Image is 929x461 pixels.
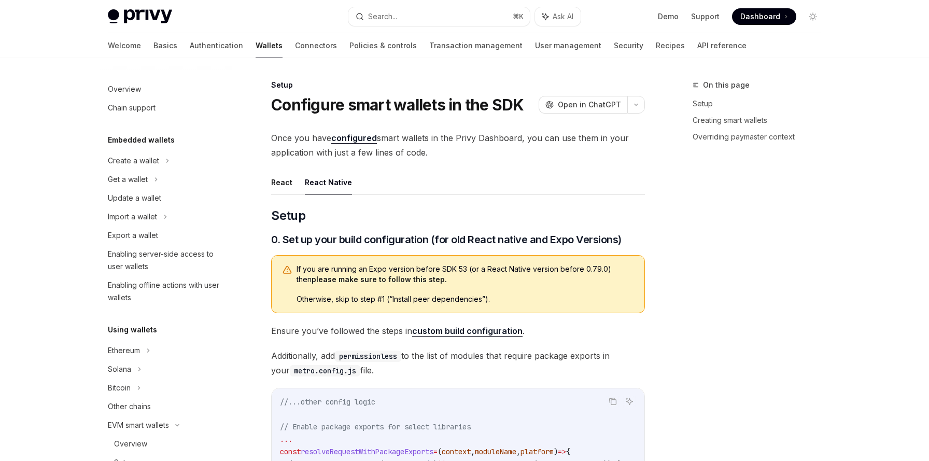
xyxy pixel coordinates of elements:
a: Welcome [108,33,141,58]
a: API reference [697,33,747,58]
span: // Enable package exports for select libraries [280,422,471,431]
div: Solana [108,363,131,375]
span: Additionally, add to the list of modules that require package exports in your file. [271,348,645,378]
a: Creating smart wallets [693,112,829,129]
button: Open in ChatGPT [539,96,627,114]
a: User management [535,33,601,58]
button: React [271,170,292,194]
span: ⌘ K [513,12,524,21]
span: Setup [271,207,305,224]
span: ( [438,447,442,456]
button: Search...⌘K [348,7,530,26]
div: Create a wallet [108,155,159,167]
h5: Using wallets [108,324,157,336]
svg: Warning [282,265,292,275]
a: Dashboard [732,8,796,25]
h1: Configure smart wallets in the SDK [271,95,524,114]
a: Basics [153,33,177,58]
span: Dashboard [740,11,780,22]
span: const [280,447,301,456]
a: configured [331,133,377,144]
div: Overview [114,438,147,450]
div: Bitcoin [108,382,131,394]
a: Enabling offline actions with user wallets [100,276,232,307]
button: Copy the contents from the code block [606,395,620,408]
span: Otherwise, skip to step #1 (“Install peer dependencies”). [297,294,634,304]
div: Other chains [108,400,151,413]
span: ) [554,447,558,456]
button: Ask AI [623,395,636,408]
span: , [516,447,520,456]
a: Chain support [100,99,232,117]
div: Update a wallet [108,192,161,204]
div: Setup [271,80,645,90]
span: Open in ChatGPT [558,100,621,110]
a: Overview [100,80,232,99]
span: context [442,447,471,456]
a: Other chains [100,397,232,416]
span: Once you have smart wallets in the Privy Dashboard, you can use them in your application with jus... [271,131,645,160]
span: On this page [703,79,750,91]
a: Overriding paymaster context [693,129,829,145]
button: Toggle dark mode [805,8,821,25]
div: Enabling offline actions with user wallets [108,279,226,304]
a: Security [614,33,643,58]
code: metro.config.js [290,365,360,376]
a: Authentication [190,33,243,58]
div: Chain support [108,102,156,114]
div: EVM smart wallets [108,419,169,431]
div: Export a wallet [108,229,158,242]
div: Ethereum [108,344,140,357]
div: Enabling server-side access to user wallets [108,248,226,273]
span: Ask AI [553,11,573,22]
a: Connectors [295,33,337,58]
span: platform [520,447,554,456]
div: Overview [108,83,141,95]
a: Setup [693,95,829,112]
code: permissionless [335,351,401,362]
a: Demo [658,11,679,22]
a: custom build configuration [412,326,523,337]
a: Overview [100,435,232,453]
span: If you are running an Expo version before SDK 53 (or a React Native version before 0.79.0) then [297,264,634,285]
h5: Embedded wallets [108,134,175,146]
span: Ensure you’ve followed the steps in . [271,324,645,338]
a: Wallets [256,33,283,58]
a: Export a wallet [100,226,232,245]
img: light logo [108,9,172,24]
span: //...other config logic [280,397,375,407]
span: { [566,447,570,456]
span: ... [280,435,292,444]
a: Update a wallet [100,189,232,207]
strong: please make sure to follow this step. [312,275,447,284]
a: Transaction management [429,33,523,58]
button: Ask AI [535,7,581,26]
span: resolveRequestWithPackageExports [301,447,433,456]
span: = [433,447,438,456]
a: Recipes [656,33,685,58]
div: Search... [368,10,397,23]
span: , [471,447,475,456]
a: Enabling server-side access to user wallets [100,245,232,276]
a: Support [691,11,720,22]
div: Import a wallet [108,211,157,223]
a: Policies & controls [349,33,417,58]
span: => [558,447,566,456]
span: 0. Set up your build configuration (for old React native and Expo Versions) [271,232,622,247]
span: moduleName [475,447,516,456]
button: React Native [305,170,352,194]
div: Get a wallet [108,173,148,186]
